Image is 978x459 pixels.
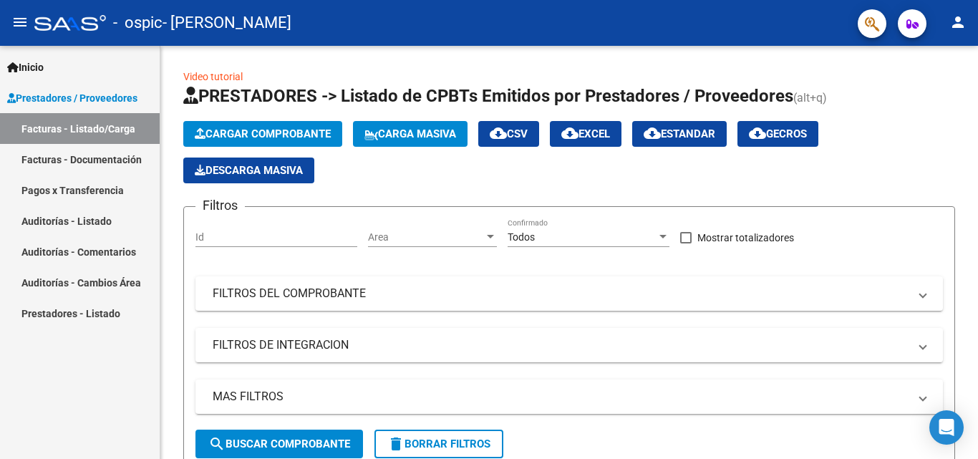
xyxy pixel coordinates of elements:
[490,125,507,142] mat-icon: cloud_download
[183,71,243,82] a: Video tutorial
[195,127,331,140] span: Cargar Comprobante
[183,158,314,183] app-download-masive: Descarga masiva de comprobantes (adjuntos)
[7,59,44,75] span: Inicio
[550,121,621,147] button: EXCEL
[508,231,535,243] span: Todos
[11,14,29,31] mat-icon: menu
[561,125,578,142] mat-icon: cloud_download
[195,276,943,311] mat-expansion-panel-header: FILTROS DEL COMPROBANTE
[368,231,484,243] span: Area
[213,389,909,405] mat-panel-title: MAS FILTROS
[387,438,490,450] span: Borrar Filtros
[749,127,807,140] span: Gecros
[561,127,610,140] span: EXCEL
[195,430,363,458] button: Buscar Comprobante
[737,121,818,147] button: Gecros
[213,337,909,353] mat-panel-title: FILTROS DE INTEGRACION
[364,127,456,140] span: Carga Masiva
[478,121,539,147] button: CSV
[208,435,226,453] mat-icon: search
[490,127,528,140] span: CSV
[749,125,766,142] mat-icon: cloud_download
[353,121,468,147] button: Carga Masiva
[387,435,405,453] mat-icon: delete
[195,195,245,216] h3: Filtros
[697,229,794,246] span: Mostrar totalizadores
[632,121,727,147] button: Estandar
[195,164,303,177] span: Descarga Masiva
[929,410,964,445] div: Open Intercom Messenger
[949,14,967,31] mat-icon: person
[195,380,943,414] mat-expansion-panel-header: MAS FILTROS
[183,121,342,147] button: Cargar Comprobante
[644,127,715,140] span: Estandar
[183,86,793,106] span: PRESTADORES -> Listado de CPBTs Emitidos por Prestadores / Proveedores
[208,438,350,450] span: Buscar Comprobante
[7,90,137,106] span: Prestadores / Proveedores
[163,7,291,39] span: - [PERSON_NAME]
[195,328,943,362] mat-expansion-panel-header: FILTROS DE INTEGRACION
[793,91,827,105] span: (alt+q)
[113,7,163,39] span: - ospic
[213,286,909,301] mat-panel-title: FILTROS DEL COMPROBANTE
[644,125,661,142] mat-icon: cloud_download
[374,430,503,458] button: Borrar Filtros
[183,158,314,183] button: Descarga Masiva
